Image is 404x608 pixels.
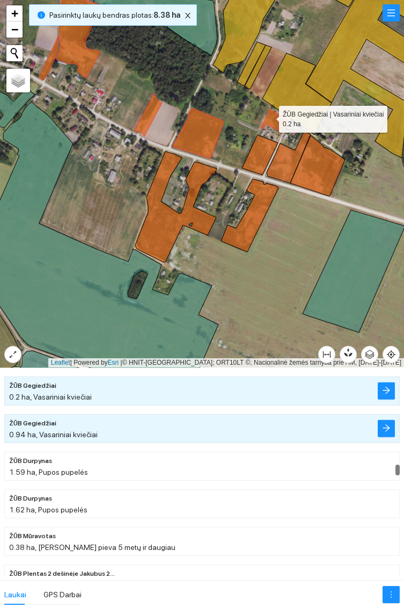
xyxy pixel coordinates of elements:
[6,69,30,92] a: Layers
[49,9,180,21] span: Pasirinktų laukų bendras plotas :
[9,381,56,391] span: ŽŪB Gegiedžiai
[48,358,404,367] div: | Powered by © HNIT-[GEOGRAPHIC_DATA]; ORT10LT ©, Nacionalinė žemės tarnyba prie AM, [DATE]-[DATE]
[383,590,399,599] span: more
[9,468,88,476] span: 1.59 ha, Pupos pupelės
[9,569,116,579] span: ŽŪB Plentas 2 dešinėje Jakubus 24m
[11,23,18,36] span: −
[383,346,400,363] button: aim
[378,420,395,437] button: arrow-right
[9,505,87,514] span: 1.62 ha, Pupos pupelės
[9,430,98,439] span: 0.94 ha, Vasariniai kviečiai
[181,9,194,22] button: close
[5,350,21,359] span: expand-alt
[9,494,52,504] span: ŽŪB Durpynas
[9,543,175,552] span: 0.38 ha, [PERSON_NAME] pieva 5 metų ir daugiau
[382,386,391,396] span: arrow-right
[51,359,70,366] a: Leaflet
[9,393,92,401] span: 0.2 ha, Vasariniai kviečiai
[6,45,23,61] button: Initiate a new search
[383,4,400,21] button: menu
[318,346,335,363] button: column-width
[6,5,23,21] a: Zoom in
[382,424,391,434] span: arrow-right
[9,456,52,466] span: ŽŪB Durpynas
[11,6,18,20] span: +
[378,382,395,400] button: arrow-right
[383,350,399,359] span: aim
[6,21,23,38] a: Zoom out
[4,589,26,600] div: Laukai
[383,586,400,603] button: more
[319,350,335,359] span: column-width
[121,359,122,366] span: |
[182,12,194,19] span: close
[9,531,56,541] span: ŽŪB Mūravotas
[9,418,56,429] span: ŽŪB Gegiedžiai
[43,589,82,600] div: GPS Darbai
[153,11,180,19] b: 8.38 ha
[108,359,119,366] a: Esri
[38,11,45,19] span: info-circle
[4,346,21,363] button: expand-alt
